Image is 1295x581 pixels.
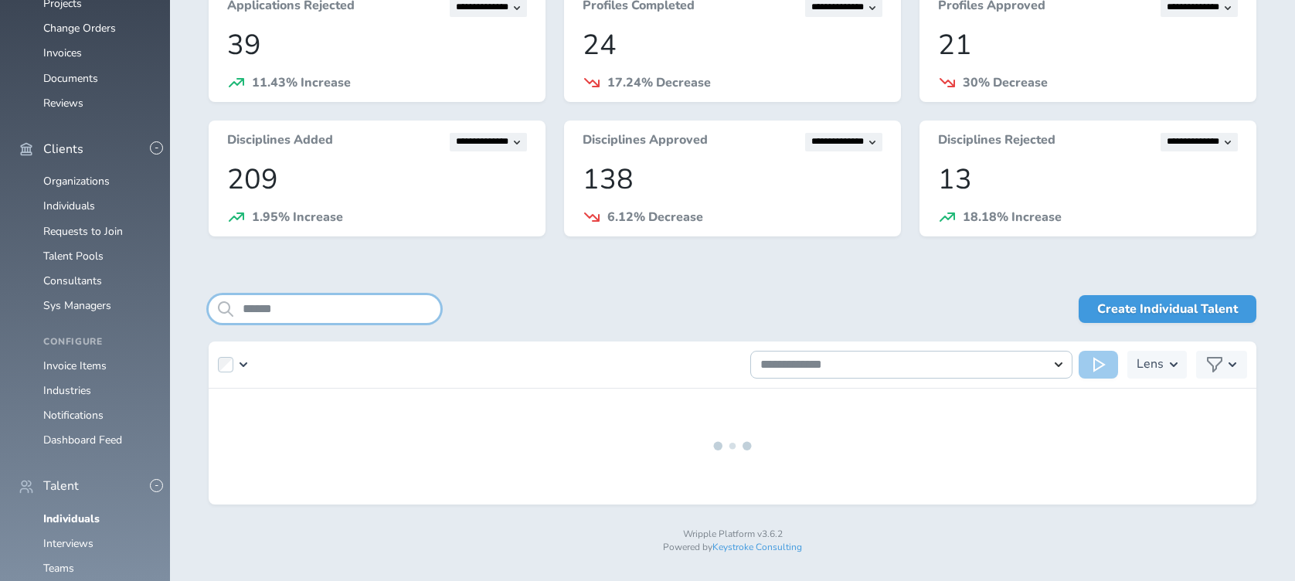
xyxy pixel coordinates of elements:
p: Powered by [209,542,1256,553]
a: Documents [43,71,98,86]
span: 1.95% Increase [252,209,343,226]
button: Lens [1127,351,1187,379]
a: Talent Pools [43,249,104,263]
span: Talent [43,479,79,493]
p: 209 [227,164,527,195]
a: Change Orders [43,21,116,36]
p: 21 [938,29,1238,61]
a: Sys Managers [43,298,111,313]
a: Keystroke Consulting [712,541,802,553]
a: Consultants [43,274,102,288]
p: 138 [583,164,882,195]
button: - [150,479,163,492]
a: Individuals [43,199,95,213]
a: Interviews [43,536,93,551]
p: 24 [583,29,882,61]
a: Invoice Items [43,358,107,373]
span: Clients [43,142,83,156]
a: Industries [43,383,91,398]
h3: Disciplines Added [227,133,333,151]
button: - [150,141,163,155]
a: Notifications [43,408,104,423]
a: Reviews [43,96,83,110]
p: 13 [938,164,1238,195]
h3: Disciplines Approved [583,133,708,151]
a: Invoices [43,46,82,60]
h4: Configure [43,337,151,348]
a: Teams [43,561,74,576]
button: Run Action [1079,351,1118,379]
span: 18.18% Increase [963,209,1062,226]
a: Dashboard Feed [43,433,122,447]
h3: Lens [1137,351,1164,379]
span: 30% Decrease [963,74,1048,91]
a: Create Individual Talent [1079,295,1256,323]
span: 11.43% Increase [252,74,351,91]
p: Wripple Platform v3.6.2 [209,529,1256,540]
p: 39 [227,29,527,61]
a: Requests to Join [43,224,123,239]
h3: Disciplines Rejected [938,133,1055,151]
span: 17.24% Decrease [607,74,711,91]
a: Individuals [43,511,100,526]
span: 6.12% Decrease [607,209,703,226]
a: Organizations [43,174,110,189]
